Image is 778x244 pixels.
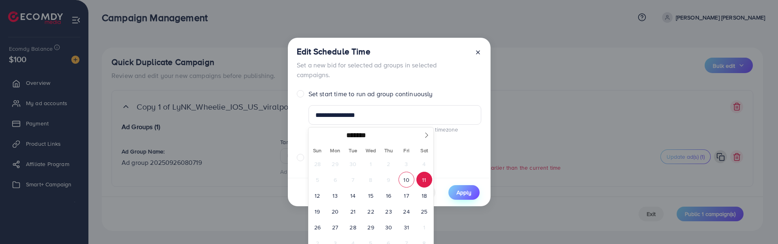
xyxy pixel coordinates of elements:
[297,60,468,80] p: Set a new bid for selected ad groups in selected campaigns.
[309,188,325,203] span: October 12, 2025
[381,172,397,188] span: October 9, 2025
[448,185,480,200] button: Apply
[398,148,416,153] span: Fri
[309,105,481,125] input: Set start time to run ad group continuouslyAd delivery is based on your registered account timezo...
[309,125,459,143] small: Ad delivery is based on your registered account timezone (Etc/GMT).
[399,203,414,219] span: October 24, 2025
[371,131,396,139] input: Year
[416,219,432,235] span: November 1, 2025
[344,148,362,153] span: Tue
[744,207,772,238] iframe: Chat
[416,148,433,153] span: Sat
[309,203,325,219] span: October 19, 2025
[309,89,481,144] label: Set start time to run ad group continuously
[327,203,343,219] span: October 20, 2025
[309,219,325,235] span: October 26, 2025
[297,47,468,57] h4: Edit Schedule Time
[309,148,326,153] span: Sun
[416,203,432,219] span: October 25, 2025
[345,156,361,172] span: September 30, 2025
[399,156,414,172] span: October 3, 2025
[362,148,380,153] span: Wed
[327,188,343,203] span: October 13, 2025
[345,203,361,219] span: October 21, 2025
[363,219,379,235] span: October 29, 2025
[399,188,414,203] span: October 17, 2025
[363,156,379,172] span: October 1, 2025
[327,156,343,172] span: September 29, 2025
[399,172,414,188] span: October 10, 2025
[345,172,361,188] span: October 7, 2025
[363,172,379,188] span: October 8, 2025
[345,219,361,235] span: October 28, 2025
[381,188,397,203] span: October 16, 2025
[326,148,344,153] span: Mon
[457,188,472,196] span: Apply
[381,203,397,219] span: October 23, 2025
[381,156,397,172] span: October 2, 2025
[363,188,379,203] span: October 15, 2025
[345,131,370,140] select: Month
[327,172,343,188] span: October 6, 2025
[309,156,325,172] span: September 28, 2025
[327,219,343,235] span: October 27, 2025
[416,188,432,203] span: October 18, 2025
[363,203,379,219] span: October 22, 2025
[399,219,414,235] span: October 31, 2025
[381,219,397,235] span: October 30, 2025
[416,172,432,188] span: October 11, 2025
[380,148,398,153] span: Thu
[345,188,361,203] span: October 14, 2025
[416,156,432,172] span: October 4, 2025
[309,172,325,188] span: October 5, 2025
